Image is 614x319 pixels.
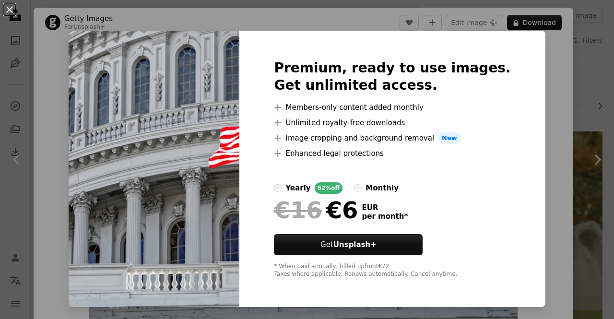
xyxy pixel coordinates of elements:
span: €16 [274,198,322,223]
input: yearly62%off [274,184,282,192]
div: 62% off [315,182,343,194]
div: €6 [274,198,358,223]
li: Enhanced legal protections [274,148,510,159]
div: yearly [285,182,310,194]
li: Unlimited royalty-free downloads [274,117,510,129]
input: monthly [354,184,362,192]
span: EUR [362,203,408,212]
div: monthly [366,182,399,194]
strong: Unsplash+ [333,240,377,249]
li: Members-only content added monthly [274,102,510,113]
h2: Premium, ready to use images. Get unlimited access. [274,59,510,94]
div: * When paid annually, billed upfront €72 Taxes where applicable. Renews automatically. Cancel any... [274,263,510,278]
img: premium_photo-1733317213866-f52372f2921f [69,31,239,307]
li: Image cropping and background removal [274,132,510,144]
span: per month * [362,212,408,221]
button: GetUnsplash+ [274,234,423,255]
span: New [438,132,461,144]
